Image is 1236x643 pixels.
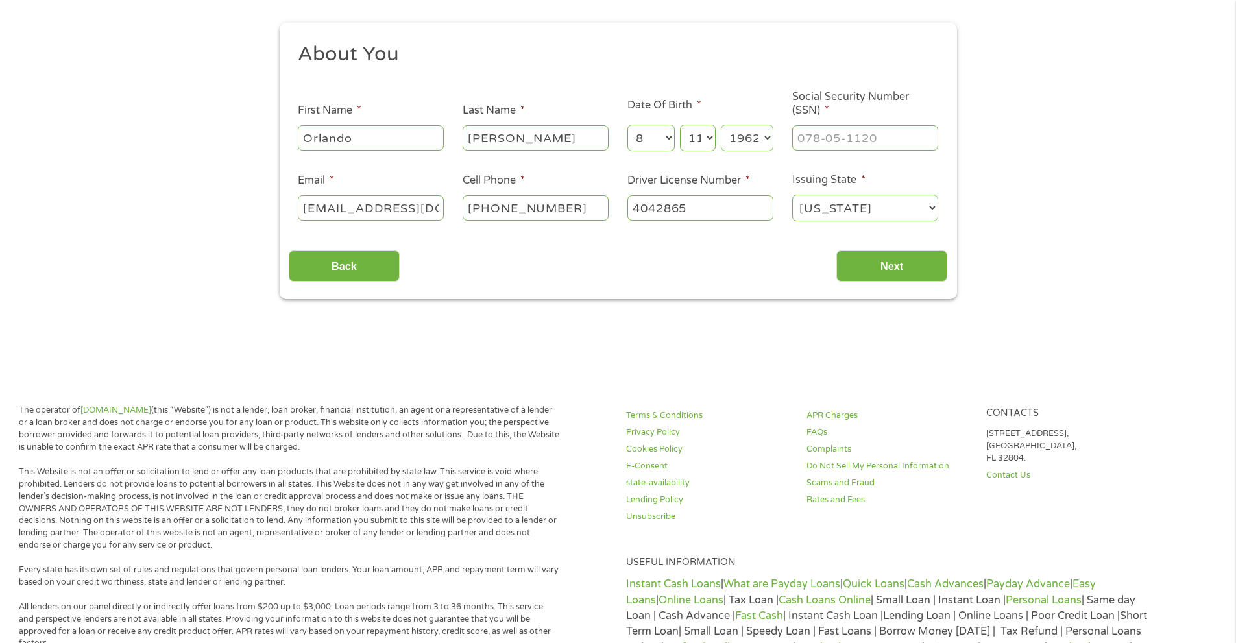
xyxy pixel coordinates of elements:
a: E-Consent [626,460,791,472]
h4: Contacts [986,407,1151,420]
label: Email [298,174,334,188]
input: Next [836,250,947,282]
p: [STREET_ADDRESS], [GEOGRAPHIC_DATA], FL 32804. [986,428,1151,465]
a: Terms & Conditions [626,409,791,422]
a: Complaints [806,443,971,455]
label: Social Security Number (SSN) [792,90,938,117]
a: APR Charges [806,409,971,422]
input: (541) 754-3010 [463,195,609,220]
p: This Website is not an offer or solicitation to lend or offer any loan products that are prohibit... [19,466,560,552]
a: Lending Policy [626,494,791,506]
a: Cash Advances [907,577,984,590]
a: Instant Cash Loans [626,577,721,590]
a: Easy Loans [626,577,1096,606]
h2: About You [298,42,928,67]
label: Last Name [463,104,525,117]
input: John [298,125,444,150]
a: Scams and Fraud [806,477,971,489]
a: Payday Advance [986,577,1070,590]
a: [DOMAIN_NAME] [80,405,151,415]
label: Cell Phone [463,174,525,188]
h4: Useful Information [626,557,1151,569]
label: Issuing State [792,173,866,187]
a: Fast Cash [735,609,783,622]
a: state-availability [626,477,791,489]
a: Personal Loans [1006,594,1082,607]
a: Contact Us [986,469,1151,481]
a: Online Loans [659,594,723,607]
a: Privacy Policy [626,426,791,439]
a: Do Not Sell My Personal Information [806,460,971,472]
label: Date Of Birth [627,99,701,112]
a: What are Payday Loans [723,577,840,590]
input: Smith [463,125,609,150]
label: Driver License Number [627,174,750,188]
a: Quick Loans [843,577,904,590]
a: Rates and Fees [806,494,971,506]
a: FAQs [806,426,971,439]
a: Unsubscribe [626,511,791,523]
input: 078-05-1120 [792,125,938,150]
a: Cookies Policy [626,443,791,455]
p: Every state has its own set of rules and regulations that govern personal loan lenders. Your loan... [19,564,560,588]
input: Back [289,250,400,282]
p: The operator of (this “Website”) is not a lender, loan broker, financial institution, an agent or... [19,404,560,454]
input: john@gmail.com [298,195,444,220]
a: Cash Loans Online [779,594,871,607]
label: First Name [298,104,361,117]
